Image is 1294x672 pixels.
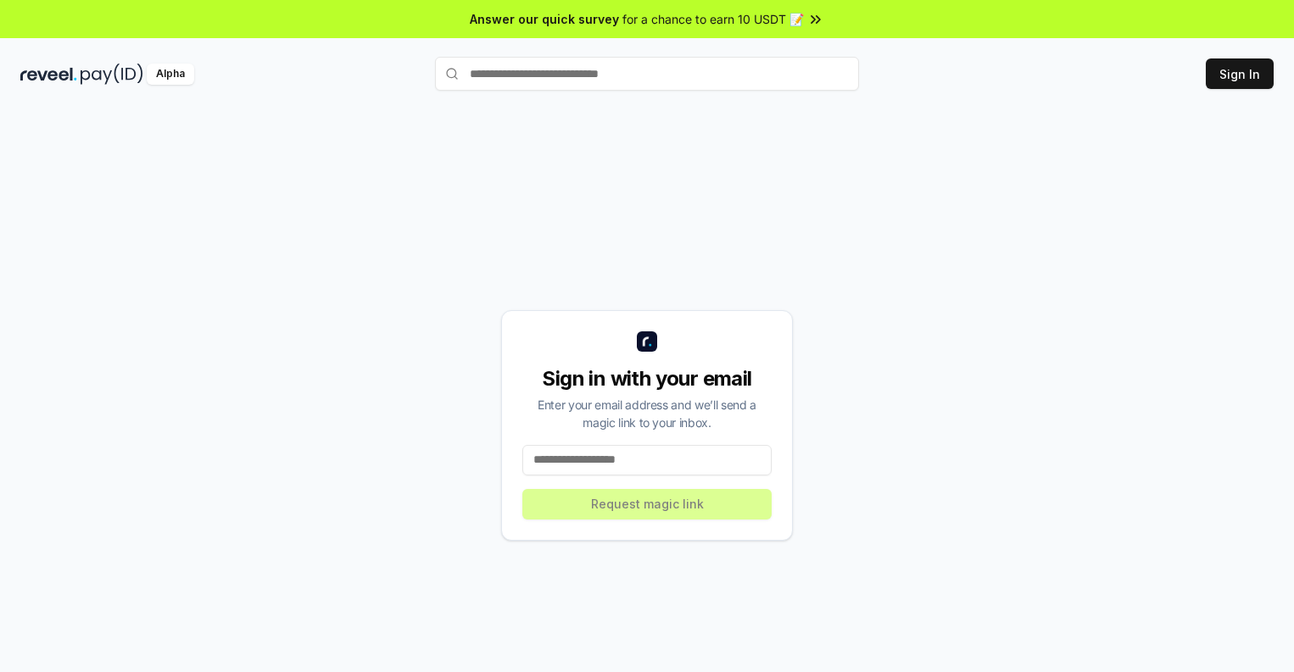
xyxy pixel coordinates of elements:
[1206,58,1274,89] button: Sign In
[522,365,772,392] div: Sign in with your email
[147,64,194,85] div: Alpha
[470,10,619,28] span: Answer our quick survey
[522,396,772,431] div: Enter your email address and we’ll send a magic link to your inbox.
[20,64,77,85] img: reveel_dark
[637,331,657,352] img: logo_small
[622,10,804,28] span: for a chance to earn 10 USDT 📝
[81,64,143,85] img: pay_id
